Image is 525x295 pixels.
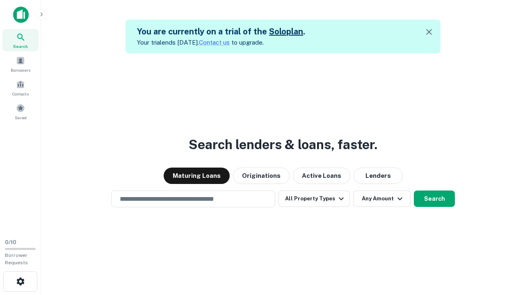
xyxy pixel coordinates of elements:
[2,29,39,51] a: Search
[137,38,305,48] p: Your trial ends [DATE]. to upgrade.
[293,168,350,184] button: Active Loans
[2,100,39,123] a: Saved
[354,168,403,184] button: Lenders
[12,91,29,97] span: Contacts
[484,229,525,269] iframe: Chat Widget
[15,114,27,121] span: Saved
[233,168,290,184] button: Originations
[278,191,350,207] button: All Property Types
[269,27,303,36] a: Soloplan
[414,191,455,207] button: Search
[2,53,39,75] a: Borrowers
[5,239,16,245] span: 0 / 10
[13,43,28,50] span: Search
[11,67,30,73] span: Borrowers
[189,135,377,154] h3: Search lenders & loans, faster.
[164,168,230,184] button: Maturing Loans
[137,25,305,38] h5: You are currently on a trial of the .
[2,77,39,99] a: Contacts
[353,191,411,207] button: Any Amount
[5,252,28,265] span: Borrower Requests
[199,39,230,46] a: Contact us
[13,7,29,23] img: capitalize-icon.png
